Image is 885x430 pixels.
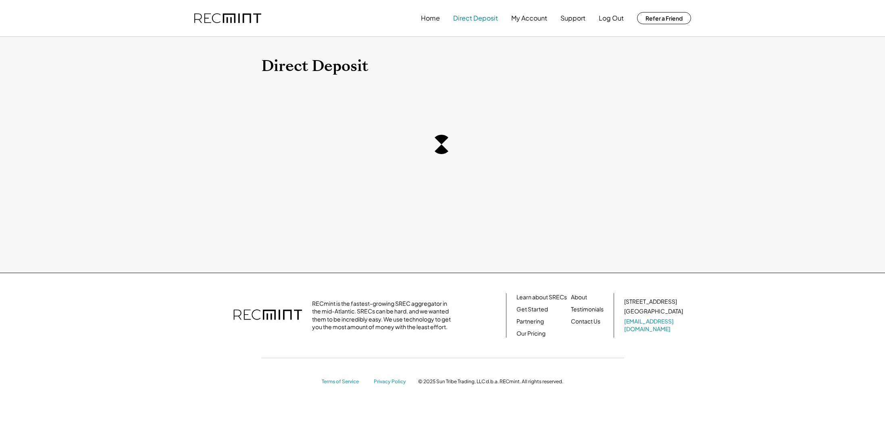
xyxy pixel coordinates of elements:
[453,10,498,26] button: Direct Deposit
[599,10,624,26] button: Log Out
[560,10,585,26] button: Support
[312,300,455,331] div: RECmint is the fastest-growing SREC aggregator in the mid-Atlantic. SRECs can be hard, and we wan...
[261,57,624,76] h1: Direct Deposit
[194,13,261,23] img: recmint-logotype%403x.png
[516,293,567,301] a: Learn about SRECs
[516,305,548,313] a: Get Started
[233,301,302,330] img: recmint-logotype%403x.png
[516,330,546,338] a: Our Pricing
[624,317,685,333] a: [EMAIL_ADDRESS][DOMAIN_NAME]
[637,12,691,24] button: Refer a Friend
[516,317,544,326] a: Partnering
[374,378,410,385] a: Privacy Policy
[571,305,604,313] a: Testimonials
[571,293,587,301] a: About
[624,307,683,315] div: [GEOGRAPHIC_DATA]
[624,298,677,306] div: [STREET_ADDRESS]
[421,10,440,26] button: Home
[511,10,547,26] button: My Account
[418,378,563,385] div: © 2025 Sun Tribe Trading, LLC d.b.a. RECmint. All rights reserved.
[571,317,600,326] a: Contact Us
[322,378,366,385] a: Terms of Service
